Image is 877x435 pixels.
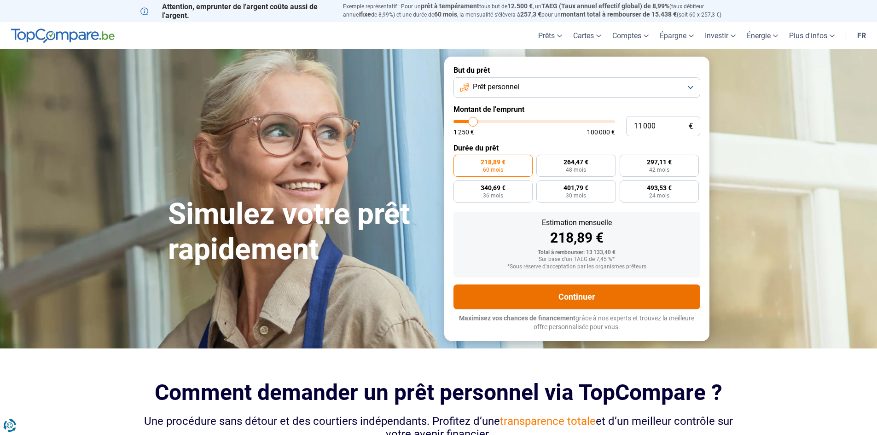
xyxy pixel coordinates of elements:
[461,264,693,270] div: *Sous réserve d'acceptation par les organismes prêteurs
[461,256,693,263] div: Sur base d'un TAEG de 7,45 %*
[654,22,699,49] a: Épargne
[453,144,700,152] label: Durée du prêt
[459,314,575,322] span: Maximisez vos chances de financement
[647,159,672,165] span: 297,11 €
[140,2,332,20] p: Attention, emprunter de l'argent coûte aussi de l'argent.
[481,159,505,165] span: 218,89 €
[453,77,700,98] button: Prêt personnel
[360,11,371,18] span: fixe
[568,22,607,49] a: Cartes
[453,66,700,75] label: But du prêt
[649,167,669,173] span: 42 mois
[741,22,784,49] a: Énergie
[473,82,519,92] span: Prêt personnel
[689,122,693,130] span: €
[461,219,693,226] div: Estimation mensuelle
[461,231,693,245] div: 218,89 €
[520,11,541,18] span: 257,3 €
[453,105,700,114] label: Montant de l'emprunt
[699,22,741,49] a: Investir
[647,185,672,191] span: 493,53 €
[453,129,474,135] span: 1 250 €
[453,314,700,332] p: grâce à nos experts et trouvez la meilleure offre personnalisée pour vous.
[421,2,479,10] span: prêt à tempérament
[507,2,533,10] span: 12.500 €
[533,22,568,49] a: Prêts
[140,380,737,405] h2: Comment demander un prêt personnel via TopCompare ?
[453,284,700,309] button: Continuer
[434,11,457,18] span: 60 mois
[649,193,669,198] span: 24 mois
[607,22,654,49] a: Comptes
[168,197,433,267] h1: Simulez votre prêt rapidement
[563,159,588,165] span: 264,47 €
[587,129,615,135] span: 100 000 €
[343,2,737,19] p: Exemple représentatif : Pour un tous but de , un (taux débiteur annuel de 8,99%) et une durée de ...
[852,22,871,49] a: fr
[11,29,115,43] img: TopCompare
[483,167,503,173] span: 60 mois
[566,167,586,173] span: 48 mois
[561,11,677,18] span: montant total à rembourser de 15.438 €
[461,249,693,256] div: Total à rembourser: 13 133,40 €
[500,415,596,428] span: transparence totale
[784,22,840,49] a: Plus d'infos
[541,2,669,10] span: TAEG (Taux annuel effectif global) de 8,99%
[563,185,588,191] span: 401,79 €
[566,193,586,198] span: 30 mois
[483,193,503,198] span: 36 mois
[481,185,505,191] span: 340,69 €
